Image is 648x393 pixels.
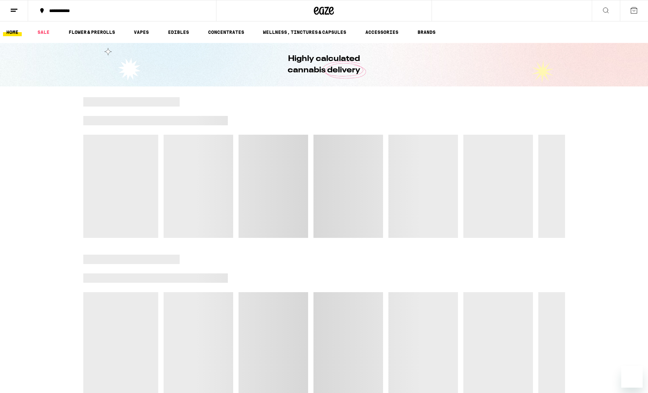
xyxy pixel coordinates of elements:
a: VAPES [130,28,152,36]
a: FLOWER & PREROLLS [65,28,118,36]
iframe: Button to launch messaging window [621,366,643,388]
a: ACCESSORIES [362,28,402,36]
a: SALE [34,28,53,36]
h1: Highly calculated cannabis delivery [269,53,379,76]
a: HOME [3,28,22,36]
a: WELLNESS, TINCTURES & CAPSULES [260,28,350,36]
a: CONCENTRATES [205,28,248,36]
a: BRANDS [414,28,439,36]
a: EDIBLES [165,28,192,36]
